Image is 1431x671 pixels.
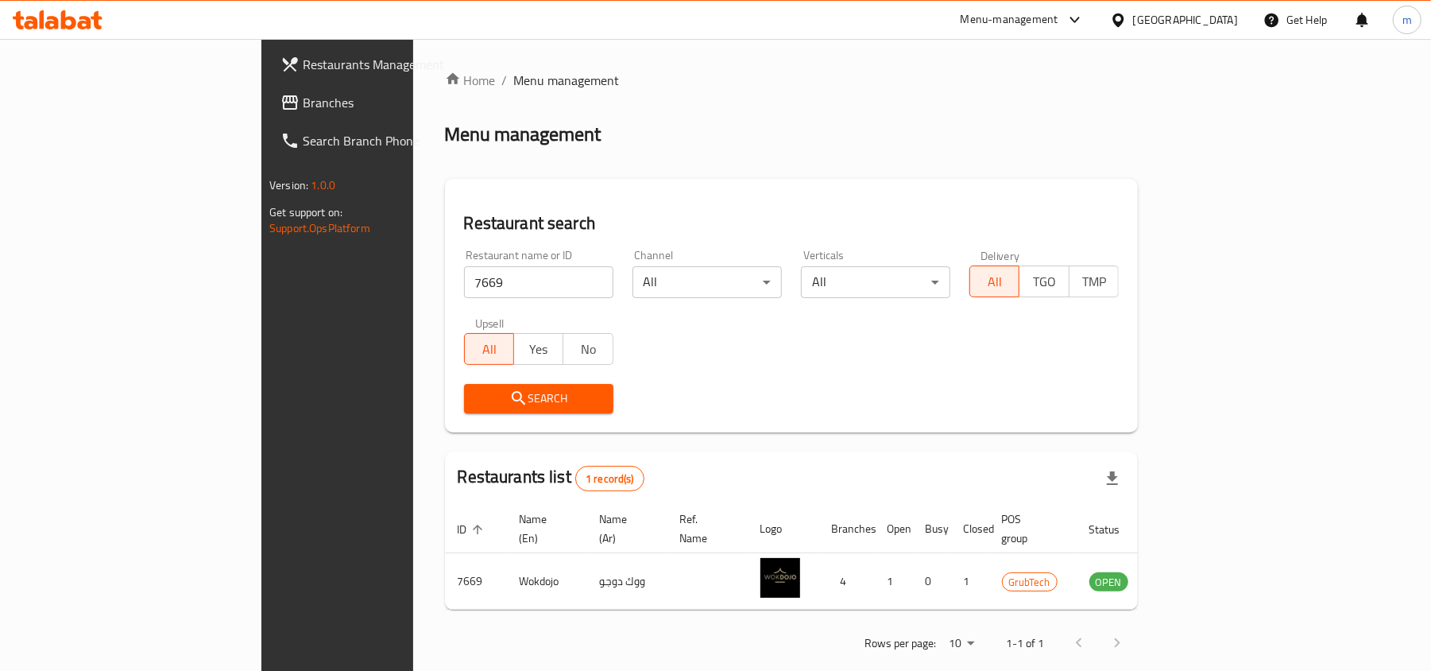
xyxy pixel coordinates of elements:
[1006,634,1044,654] p: 1-1 of 1
[477,389,601,409] span: Search
[913,553,951,610] td: 0
[502,71,508,90] li: /
[445,505,1215,610] table: enhanced table
[1069,266,1119,297] button: TMP
[1402,11,1412,29] span: m
[819,553,875,610] td: 4
[458,465,644,491] h2: Restaurants list
[303,55,488,74] span: Restaurants Management
[875,505,913,553] th: Open
[445,122,601,147] h2: Menu management
[576,471,644,487] span: 1 record(s)
[269,175,308,196] span: Version:
[464,266,613,298] input: Search for restaurant name or ID..
[1089,572,1128,591] div: OPEN
[951,553,989,610] td: 1
[445,71,1138,90] nav: breadcrumb
[977,270,1013,293] span: All
[268,45,501,83] a: Restaurants Management
[520,510,568,548] span: Name (En)
[600,510,648,548] span: Name (Ar)
[269,202,342,223] span: Get support on:
[875,553,913,610] td: 1
[1026,270,1062,293] span: TGO
[632,266,782,298] div: All
[969,266,1019,297] button: All
[1089,520,1141,539] span: Status
[513,333,563,365] button: Yes
[980,250,1020,261] label: Delivery
[942,632,980,656] div: Rows per page:
[268,83,501,122] a: Branches
[864,634,936,654] p: Rows per page:
[464,384,613,413] button: Search
[475,317,505,328] label: Upsell
[913,505,951,553] th: Busy
[1089,573,1128,591] span: OPEN
[464,333,514,365] button: All
[951,505,989,553] th: Closed
[471,338,508,361] span: All
[1076,270,1112,293] span: TMP
[748,505,819,553] th: Logo
[760,558,800,598] img: Wokdojo
[587,553,667,610] td: ووك دوجو
[801,266,950,298] div: All
[1019,266,1069,297] button: TGO
[464,211,1119,235] h2: Restaurant search
[303,131,488,150] span: Search Branch Phone
[311,175,335,196] span: 1.0.0
[1002,510,1058,548] span: POS group
[458,520,488,539] span: ID
[507,553,587,610] td: Wokdojo
[268,122,501,160] a: Search Branch Phone
[563,333,613,365] button: No
[680,510,729,548] span: Ref. Name
[570,338,606,361] span: No
[1093,460,1131,498] div: Export file
[1003,573,1057,591] span: GrubTech
[575,466,644,491] div: Total records count
[514,71,620,90] span: Menu management
[1133,11,1238,29] div: [GEOGRAPHIC_DATA]
[520,338,557,361] span: Yes
[269,218,370,239] a: Support.OpsPlatform
[303,93,488,112] span: Branches
[819,505,875,553] th: Branches
[961,10,1058,29] div: Menu-management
